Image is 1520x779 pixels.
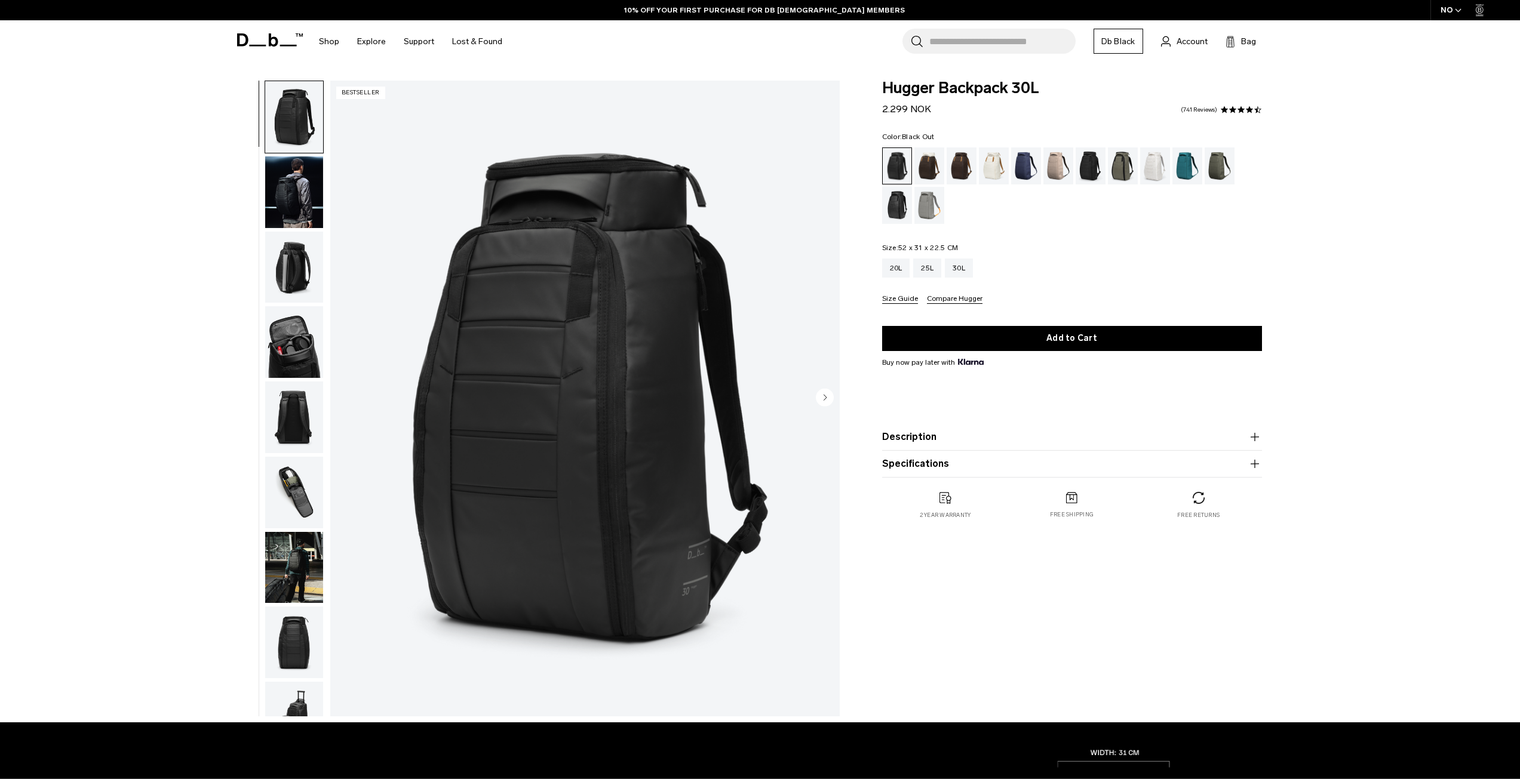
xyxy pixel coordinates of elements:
button: Bag [1226,34,1256,48]
button: Specifications [882,457,1262,471]
a: 20L [882,258,910,278]
a: Forest Green [1108,147,1138,184]
button: Hugger Backpack 30L Black Out [265,681,324,754]
p: Bestseller [336,87,385,99]
span: Bag [1241,35,1256,48]
button: Size Guide [882,295,918,304]
span: 2.299 NOK [882,103,931,115]
button: Next slide [816,388,834,408]
p: 2 year warranty [920,511,971,519]
a: Charcoal Grey [1076,147,1106,184]
img: Hugger Backpack 30L Black Out [265,457,323,528]
button: Hugger Backpack 30L Black Out [265,381,324,454]
img: Hugger Backpack 30L Black Out [265,81,323,153]
a: Black Out [882,147,912,184]
span: Hugger Backpack 30L [882,81,1262,96]
span: Buy now pay later with [882,357,984,368]
a: 30L [945,258,973,278]
button: Hugger Backpack 30L Black Out [265,81,324,153]
p: Free shipping [1050,510,1094,519]
legend: Size: [882,244,959,251]
a: 741 reviews [1181,107,1217,113]
a: Sand Grey [914,187,944,224]
img: Hugger Backpack 30L Black Out [265,682,323,753]
img: Hugger Backpack 30L Black Out [265,306,323,378]
button: Add to Cart [882,326,1262,351]
span: Black Out [902,133,934,141]
a: Midnight Teal [1172,147,1202,184]
button: Hugger Backpack 30L Black Out [265,606,324,679]
button: Description [882,430,1262,444]
img: Hugger Backpack 30L Black Out [330,81,840,716]
a: Lost & Found [452,20,502,63]
a: Espresso [947,147,977,184]
a: Account [1161,34,1208,48]
img: Hugger Backpack 30L Black Out [265,156,323,228]
a: Fogbow Beige [1043,147,1073,184]
a: Cappuccino [914,147,944,184]
a: Shop [319,20,339,63]
a: Support [404,20,434,63]
button: Hugger Backpack 30L Black Out [265,231,324,304]
button: Hugger Backpack 30L Black Out [265,531,324,604]
button: Hugger Backpack 30L Black Out [265,456,324,529]
a: Blue Hour [1011,147,1041,184]
button: Hugger Backpack 30L Black Out [265,156,324,229]
p: Free returns [1177,511,1220,519]
a: Reflective Black [882,187,912,224]
a: Db Black [1094,29,1143,54]
span: 52 x 31 x 22.5 CM [898,244,958,252]
img: Hugger Backpack 30L Black Out [265,532,323,604]
li: 1 / 11 [330,81,840,716]
a: Explore [357,20,386,63]
img: Hugger Backpack 30L Black Out [265,232,323,303]
span: Account [1177,35,1208,48]
a: 25L [913,258,941,278]
a: Moss Green [1205,147,1235,184]
img: Hugger Backpack 30L Black Out [265,606,323,678]
nav: Main Navigation [310,20,511,63]
a: Clean Slate [1140,147,1170,184]
img: Hugger Backpack 30L Black Out [265,381,323,453]
legend: Color: [882,133,935,140]
img: {"height" => 20, "alt" => "Klarna"} [958,359,984,365]
a: Oatmilk [979,147,1009,184]
a: 10% OFF YOUR FIRST PURCHASE FOR DB [DEMOGRAPHIC_DATA] MEMBERS [624,5,905,16]
button: Compare Hugger [927,295,982,304]
button: Hugger Backpack 30L Black Out [265,306,324,378]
